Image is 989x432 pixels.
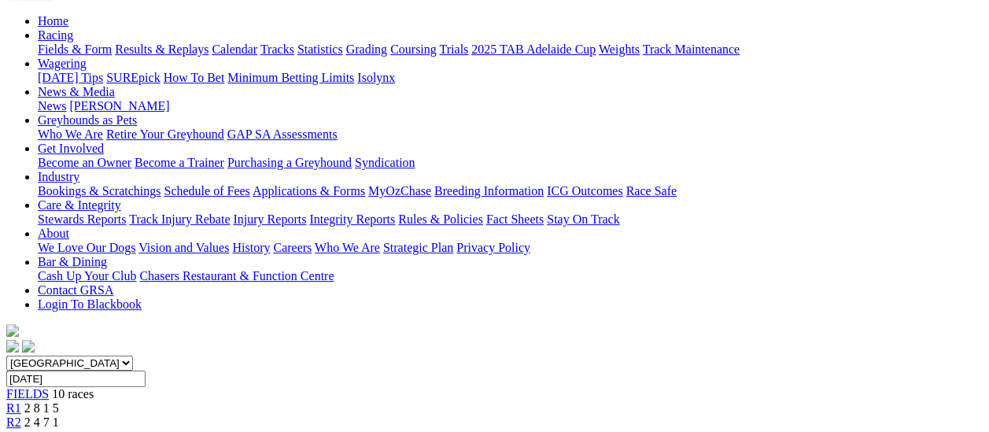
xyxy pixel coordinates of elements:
div: Racing [38,42,983,57]
a: Rules & Policies [398,212,483,226]
a: Fact Sheets [486,212,544,226]
a: Track Injury Rebate [129,212,230,226]
a: Integrity Reports [309,212,395,226]
a: Retire Your Greyhound [106,127,224,141]
a: R2 [6,415,21,429]
a: Racing [38,28,73,42]
div: Bar & Dining [38,269,983,283]
a: Contact GRSA [38,283,113,297]
a: Statistics [297,42,343,56]
img: logo-grsa-white.png [6,324,19,337]
a: Purchasing a Greyhound [227,156,352,169]
a: Bookings & Scratchings [38,184,161,198]
a: Grading [346,42,387,56]
a: Stewards Reports [38,212,126,226]
a: ICG Outcomes [547,184,622,198]
a: About [38,227,69,240]
a: SUREpick [106,71,160,84]
a: MyOzChase [368,184,431,198]
a: News & Media [38,85,115,98]
a: Trials [439,42,468,56]
span: 2 8 1 5 [24,401,59,415]
div: Greyhounds as Pets [38,127,983,142]
a: Careers [273,241,312,254]
a: GAP SA Assessments [227,127,338,141]
a: Strategic Plan [383,241,453,254]
a: Chasers Restaurant & Function Centre [139,269,334,282]
a: History [232,241,270,254]
a: Become a Trainer [135,156,224,169]
a: We Love Our Dogs [38,241,135,254]
a: News [38,99,66,113]
a: Syndication [355,156,415,169]
a: [DATE] Tips [38,71,103,84]
input: Select date [6,371,146,387]
a: Privacy Policy [456,241,530,254]
a: Isolynx [357,71,395,84]
div: Industry [38,184,983,198]
img: facebook.svg [6,340,19,353]
img: twitter.svg [22,340,35,353]
a: Cash Up Your Club [38,269,136,282]
a: Get Involved [38,142,104,155]
a: Home [38,14,68,28]
div: About [38,241,983,255]
a: Race Safe [626,184,676,198]
a: Minimum Betting Limits [227,71,354,84]
a: Become an Owner [38,156,131,169]
a: Weights [599,42,640,56]
a: Applications & Forms [253,184,365,198]
a: Wagering [38,57,87,70]
span: 10 races [52,387,94,401]
a: Stay On Track [547,212,619,226]
div: Wagering [38,71,983,85]
a: Who We Are [38,127,103,141]
div: News & Media [38,99,983,113]
a: Care & Integrity [38,198,121,212]
a: Breeding Information [434,184,544,198]
a: FIELDS [6,387,49,401]
a: How To Bet [164,71,225,84]
a: Results & Replays [115,42,209,56]
a: Tracks [260,42,294,56]
a: Track Maintenance [643,42,740,56]
a: Injury Reports [233,212,306,226]
a: Fields & Form [38,42,112,56]
a: Login To Blackbook [38,297,142,311]
a: Bar & Dining [38,255,107,268]
a: Schedule of Fees [164,184,249,198]
a: 2025 TAB Adelaide Cup [471,42,596,56]
a: Vision and Values [138,241,229,254]
a: Who We Are [315,241,380,254]
span: 2 4 7 1 [24,415,59,429]
a: Industry [38,170,79,183]
div: Care & Integrity [38,212,983,227]
a: Calendar [212,42,257,56]
a: Coursing [390,42,437,56]
a: Greyhounds as Pets [38,113,137,127]
a: [PERSON_NAME] [69,99,169,113]
div: Get Involved [38,156,983,170]
a: R1 [6,401,21,415]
